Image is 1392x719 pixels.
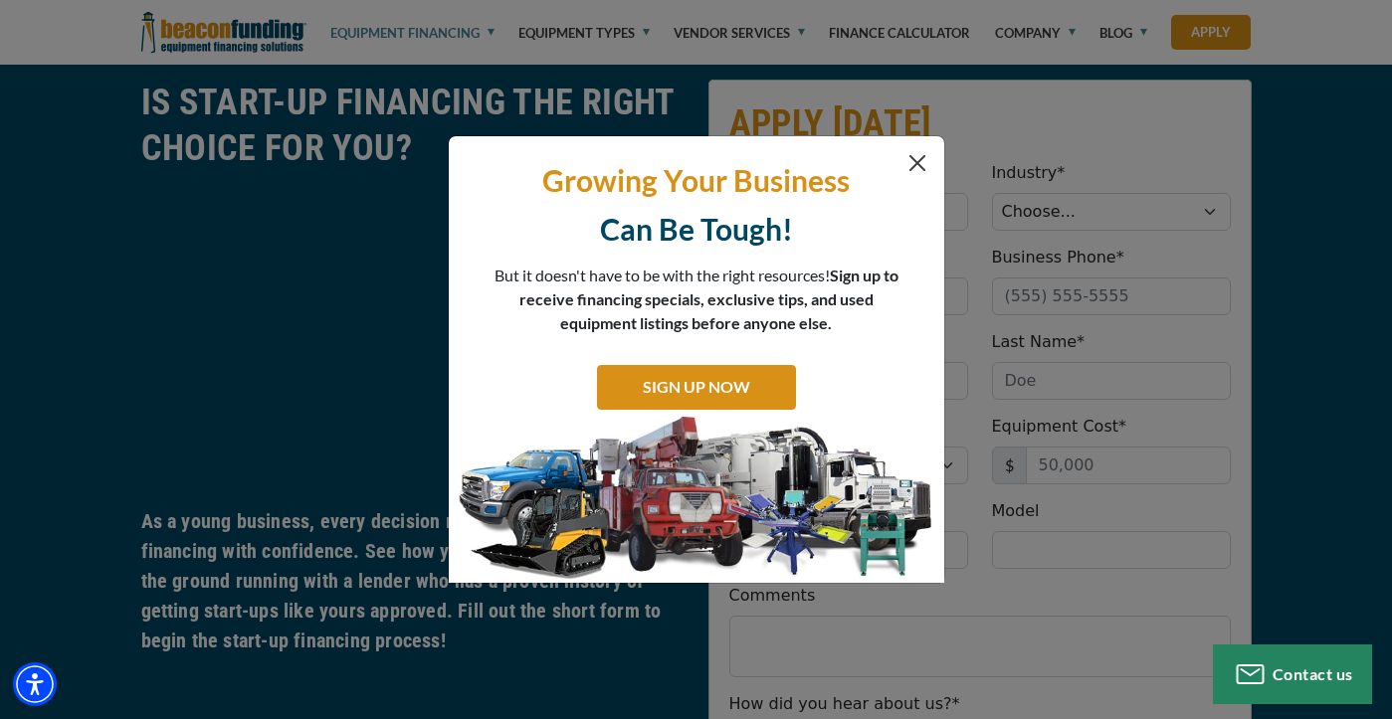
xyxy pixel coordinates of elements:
img: SIGN UP NOW [449,415,944,584]
a: SIGN UP NOW [597,365,796,410]
p: But it doesn't have to be with the right resources! [494,264,899,335]
p: Growing Your Business [464,161,929,200]
button: Close [905,151,929,175]
span: Sign up to receive financing specials, exclusive tips, and used equipment listings before anyone ... [519,266,898,332]
div: Accessibility Menu [13,662,57,706]
p: Can Be Tough! [464,210,929,249]
button: Contact us [1213,644,1372,704]
span: Contact us [1273,664,1353,683]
